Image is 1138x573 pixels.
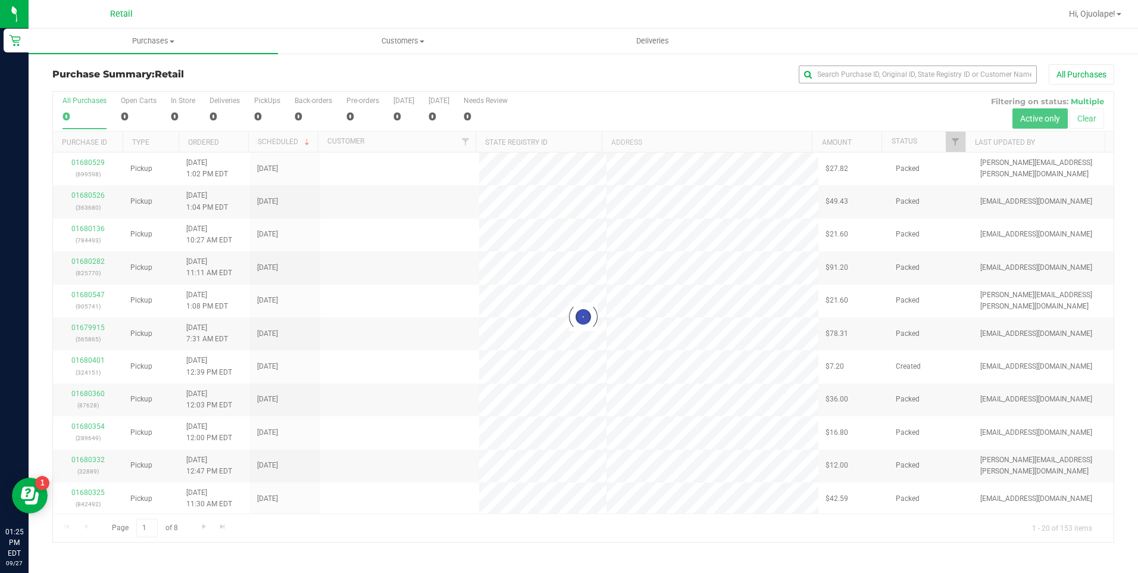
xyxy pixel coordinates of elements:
h3: Purchase Summary: [52,69,407,80]
iframe: Resource center unread badge [35,476,49,490]
span: Deliveries [620,36,685,46]
iframe: Resource center [12,478,48,513]
p: 09/27 [5,559,23,568]
inline-svg: Retail [9,35,21,46]
span: Retail [155,68,184,80]
span: Purchases [29,36,278,46]
button: All Purchases [1049,64,1114,85]
input: Search Purchase ID, Original ID, State Registry ID or Customer Name... [799,66,1037,83]
p: 01:25 PM EDT [5,527,23,559]
a: Purchases [29,29,278,54]
span: Retail [110,9,133,19]
span: Hi, Ojuolape! [1069,9,1115,18]
a: Deliveries [528,29,777,54]
a: Customers [278,29,527,54]
span: Customers [279,36,527,46]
